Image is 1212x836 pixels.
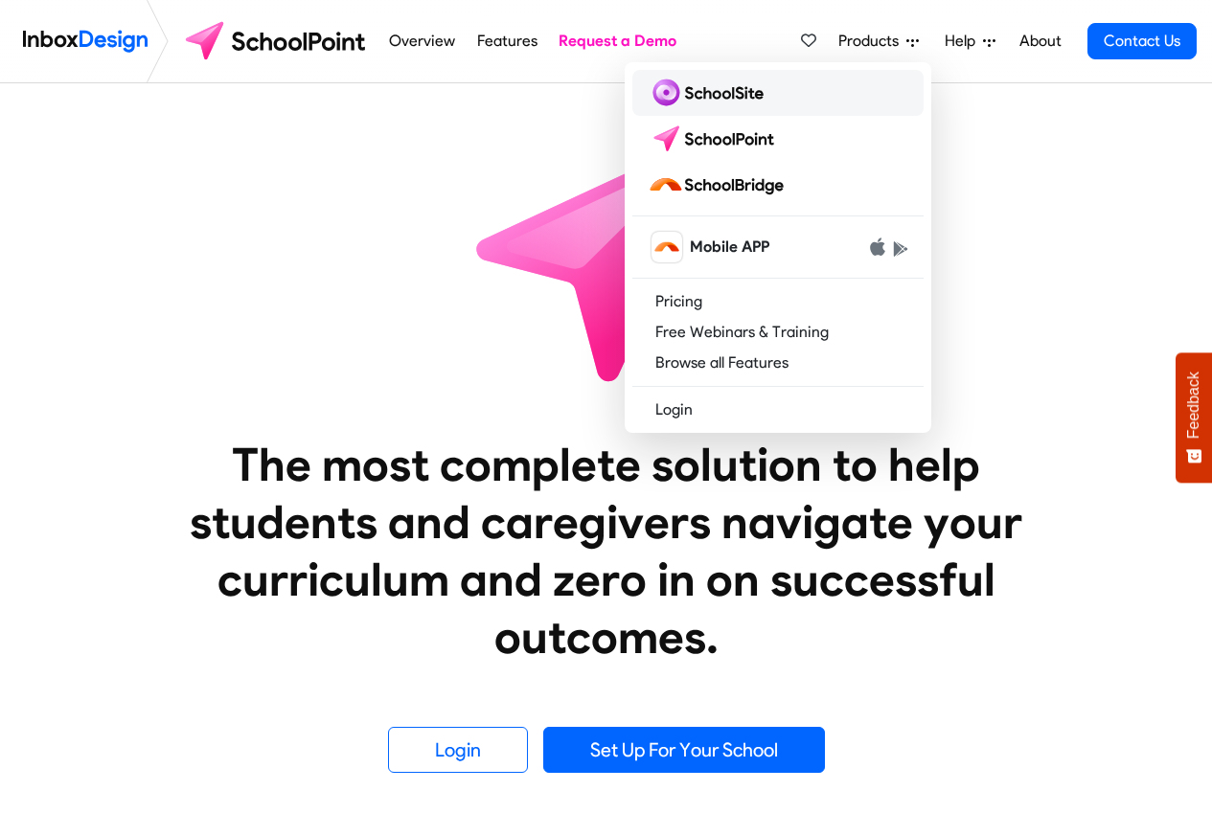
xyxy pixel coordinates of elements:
a: Browse all Features [632,348,924,378]
img: schoolbridge logo [648,169,791,200]
a: Help [937,22,1003,60]
span: Feedback [1185,372,1202,439]
a: About [1014,22,1066,60]
img: schoolsite logo [648,78,771,108]
img: schoolpoint logo [648,124,783,154]
a: Products [831,22,926,60]
a: Features [471,22,542,60]
a: Set Up For Your School [543,727,825,773]
button: Feedback - Show survey [1176,352,1212,483]
a: Contact Us [1087,23,1197,59]
a: Request a Demo [554,22,682,60]
a: Login [632,395,924,425]
div: Products [625,62,931,433]
span: Products [838,30,906,53]
span: Mobile APP [690,236,769,259]
img: schoolpoint logo [176,18,378,64]
img: icon_schoolpoint.svg [434,83,779,428]
a: Overview [384,22,461,60]
a: Pricing [632,286,924,317]
a: Free Webinars & Training [632,317,924,348]
a: schoolbridge icon Mobile APP [632,224,924,270]
heading: The most complete solution to help students and caregivers navigate your curriculum and zero in o... [151,436,1062,666]
span: Help [945,30,983,53]
a: Login [388,727,528,773]
img: schoolbridge icon [652,232,682,262]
